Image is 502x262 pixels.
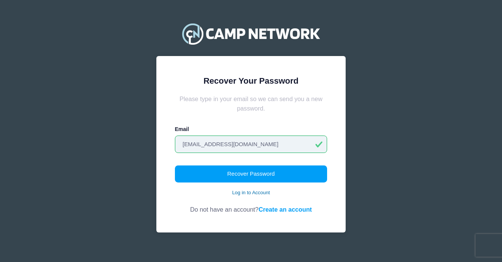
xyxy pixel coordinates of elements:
[175,125,189,133] label: Email
[179,19,323,49] img: Camp Network
[175,94,327,113] div: Please type in your email so we can send you a new password.
[175,75,327,87] div: Recover Your Password
[175,165,327,183] button: Recover Password
[259,206,312,213] a: Create an account
[232,189,270,196] a: Log in to Account
[175,196,327,214] div: Do not have an account?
